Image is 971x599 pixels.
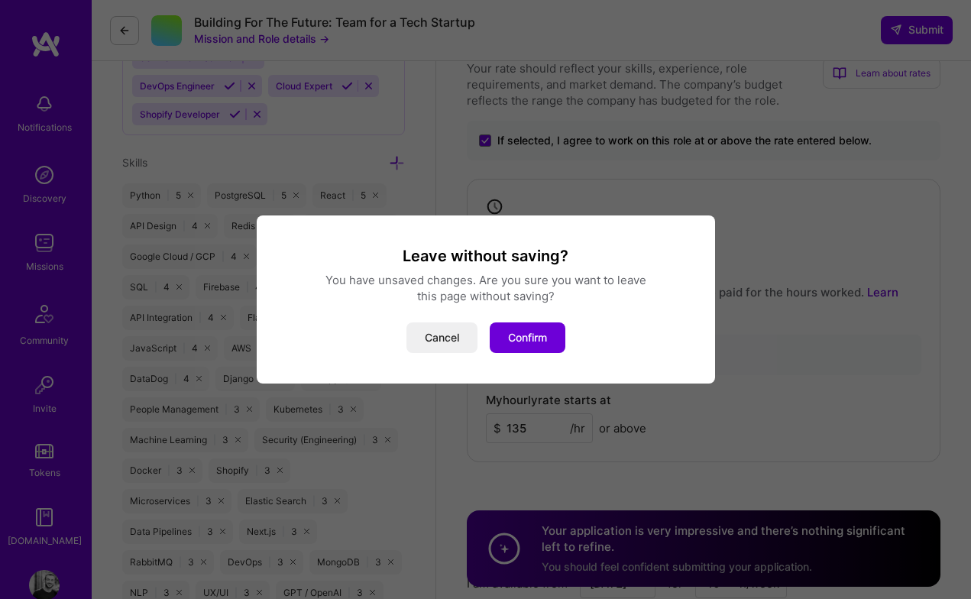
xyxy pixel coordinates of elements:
button: Cancel [406,322,477,353]
div: You have unsaved changes. Are you sure you want to leave [275,272,697,288]
div: modal [257,215,715,384]
h3: Leave without saving? [275,246,697,266]
div: this page without saving? [275,288,697,304]
button: Confirm [490,322,565,353]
